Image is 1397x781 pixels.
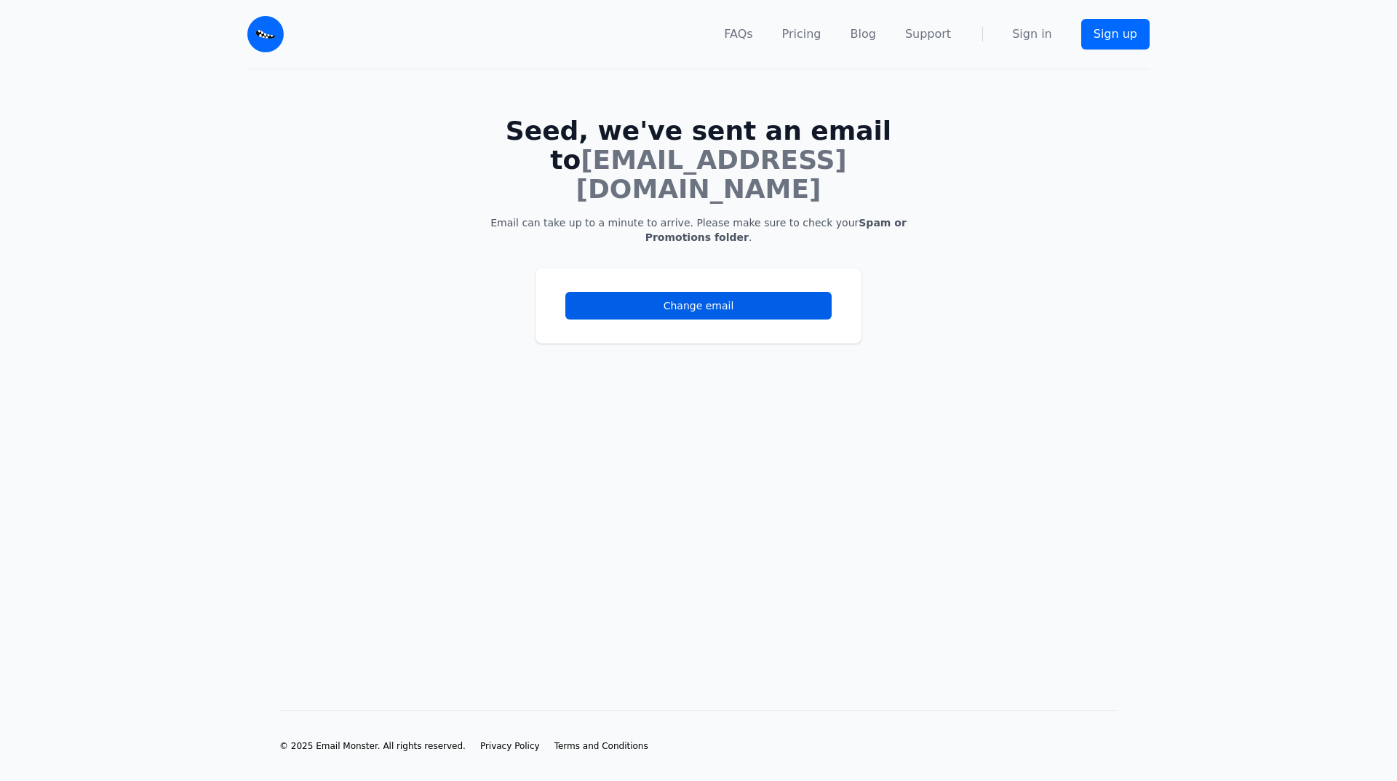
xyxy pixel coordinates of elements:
a: Terms and Conditions [554,740,648,752]
a: Change email [565,292,832,320]
a: Sign in [1012,25,1052,43]
span: [EMAIL_ADDRESS][DOMAIN_NAME] [576,145,846,204]
h1: Seed, we've sent an email to [489,116,908,204]
b: Spam or Promotions folder [645,217,907,243]
span: Privacy Policy [480,741,540,751]
a: Pricing [782,25,821,43]
a: Blog [851,25,876,43]
a: FAQs [724,25,752,43]
img: Email Monster [247,16,284,52]
a: Sign up [1081,19,1150,49]
p: Email can take up to a minute to arrive. Please make sure to check your . [489,215,908,245]
a: Support [905,25,951,43]
li: © 2025 Email Monster. All rights reserved. [279,740,466,752]
a: Privacy Policy [480,740,540,752]
span: Terms and Conditions [554,741,648,751]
